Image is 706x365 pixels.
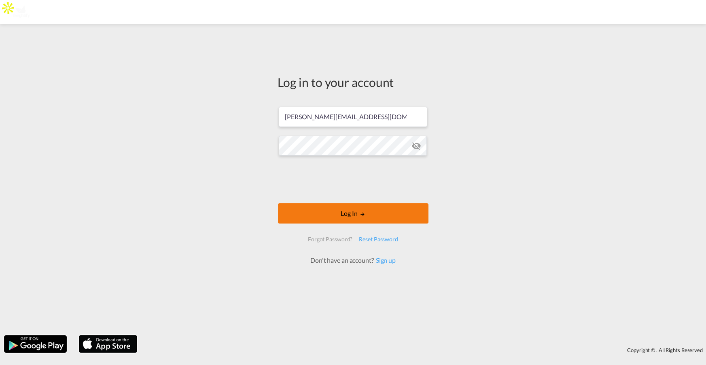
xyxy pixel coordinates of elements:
[301,256,405,265] div: Don't have an account?
[356,232,401,247] div: Reset Password
[411,141,421,151] md-icon: icon-eye-off
[278,74,428,91] div: Log in to your account
[305,232,356,247] div: Forgot Password?
[78,334,138,354] img: apple.png
[374,256,396,264] a: Sign up
[279,107,427,127] input: Enter email/phone number
[278,203,428,224] button: LOGIN
[141,343,706,357] div: Copyright © . All Rights Reserved
[292,164,415,195] iframe: reCAPTCHA
[3,334,68,354] img: google.png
